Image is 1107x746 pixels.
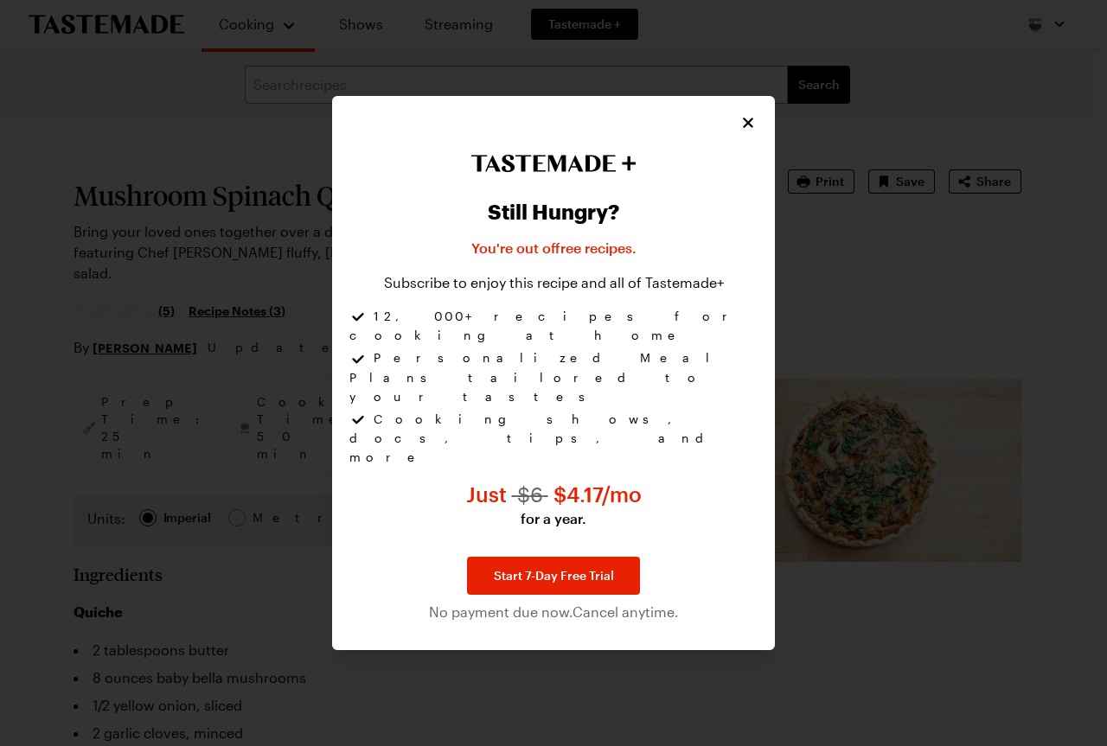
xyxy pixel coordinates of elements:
[349,410,758,467] li: Cooking shows, docs, tips, and more
[512,481,548,507] span: $ 6
[739,113,758,132] button: Close
[466,481,642,507] span: Just $ 4.17 /mo
[429,602,679,622] span: No payment due now. Cancel anytime.
[467,557,640,595] a: Start 7-Day Free Trial
[470,155,637,172] img: Tastemade+
[466,481,642,529] p: Just $4.17 per month for a year instead of $6
[349,307,758,348] li: 12,000+ recipes for cooking at home
[471,238,637,258] p: You're out of free recipes .
[349,348,758,409] li: Personalized Meal Plans tailored to your tastes
[384,272,724,293] p: Subscribe to enjoy this recipe and all of Tastemade+
[494,567,614,584] span: Start 7-Day Free Trial
[488,200,619,224] h2: Still Hungry?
